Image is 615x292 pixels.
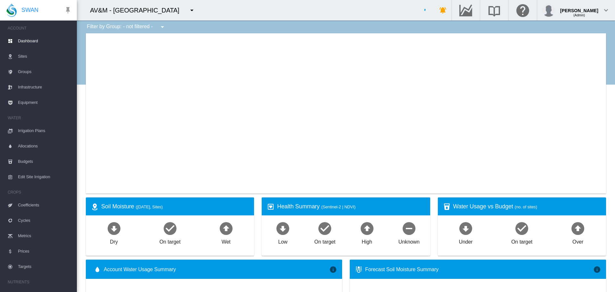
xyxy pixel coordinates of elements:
button: icon-menu-down [185,4,198,17]
div: Wet [222,236,231,246]
md-icon: icon-pin [64,6,72,14]
md-icon: icon-menu-down [188,6,196,14]
span: Dashboard [18,33,72,49]
md-icon: icon-checkbox-marked-circle [317,221,332,236]
div: Low [278,236,287,246]
span: (Admin) [573,13,585,17]
md-icon: icon-chevron-down [602,6,610,14]
div: Health Summary [277,203,425,211]
md-icon: icon-arrow-up-bold-circle [218,221,234,236]
span: CROPS [8,187,72,197]
img: SWAN-Landscape-Logo-Colour-drop.png [6,4,17,17]
div: High [362,236,372,246]
span: Cycles [18,213,72,228]
md-icon: icon-bell-ring [439,6,447,14]
div: Water Usage vs Budget [453,203,601,211]
md-icon: icon-arrow-up-bold-circle [359,221,375,236]
span: (no. of sites) [515,204,537,209]
span: NUTRIENTS [8,277,72,287]
md-icon: icon-information [593,266,601,273]
span: Budgets [18,154,72,169]
div: On target [314,236,335,246]
span: Equipment [18,95,72,110]
div: Unknown [398,236,420,246]
span: (Sentinel-2 | NDVI) [321,204,356,209]
md-icon: icon-cup-water [443,203,451,211]
span: Metrics [18,228,72,244]
div: On target [511,236,532,246]
md-icon: icon-arrow-down-bold-circle [106,221,122,236]
span: Allocations [18,138,72,154]
span: ACCOUNT [8,23,72,33]
md-icon: Click here for help [515,6,530,14]
span: ([DATE], Sites) [136,204,163,209]
md-icon: Search the knowledge base [487,6,502,14]
div: [PERSON_NAME] [560,5,598,11]
span: Coefficients [18,197,72,213]
md-icon: Go to the Data Hub [458,6,473,14]
md-icon: icon-map-marker-radius [91,203,99,211]
md-icon: icon-minus-circle [401,221,417,236]
button: icon-bell-ring [437,4,449,17]
span: Infrastructure [18,79,72,95]
span: Targets [18,259,72,274]
span: Prices [18,244,72,259]
div: Under [459,236,473,246]
div: Forecast Soil Moisture Summary [365,266,593,273]
img: profile.jpg [542,4,555,17]
md-icon: icon-information [329,266,337,273]
md-icon: icon-water [94,266,101,273]
md-icon: icon-arrow-down-bold-circle [458,221,473,236]
md-icon: icon-menu-down [159,23,166,31]
md-icon: icon-thermometer-lines [355,266,363,273]
span: Edit Site Irrigation [18,169,72,185]
span: Irrigation Plans [18,123,72,138]
md-icon: icon-checkbox-marked-circle [514,221,529,236]
div: AV&M - [GEOGRAPHIC_DATA] [90,6,185,15]
span: SWAN [21,6,38,14]
md-icon: icon-arrow-up-bold-circle [570,221,586,236]
div: Dry [110,236,118,246]
div: Filter by Group: - not filtered - [82,21,171,33]
button: icon-menu-down [156,21,169,33]
span: Sites [18,49,72,64]
span: Account Water Usage Summary [104,266,329,273]
md-icon: icon-arrow-down-bold-circle [275,221,291,236]
div: Soil Moisture [101,203,249,211]
div: On target [160,236,181,246]
md-icon: icon-checkbox-marked-circle [162,221,178,236]
div: Over [572,236,583,246]
span: WATER [8,113,72,123]
md-icon: icon-heart-box-outline [267,203,275,211]
span: Groups [18,64,72,79]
